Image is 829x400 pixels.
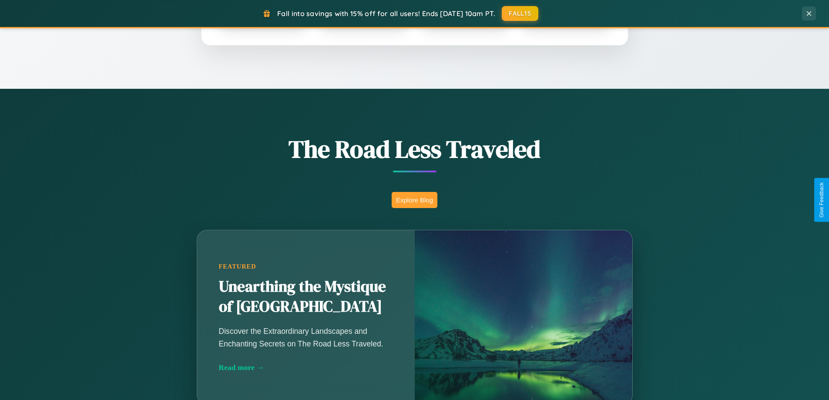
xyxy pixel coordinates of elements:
h2: Unearthing the Mystique of [GEOGRAPHIC_DATA] [219,277,393,317]
div: Give Feedback [819,182,825,218]
h1: The Road Less Traveled [154,132,676,166]
span: Fall into savings with 15% off for all users! Ends [DATE] 10am PT. [277,9,495,18]
div: Read more → [219,363,393,372]
button: FALL15 [502,6,538,21]
div: Featured [219,263,393,270]
button: Explore Blog [392,192,437,208]
p: Discover the Extraordinary Landscapes and Enchanting Secrets on The Road Less Traveled. [219,325,393,350]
